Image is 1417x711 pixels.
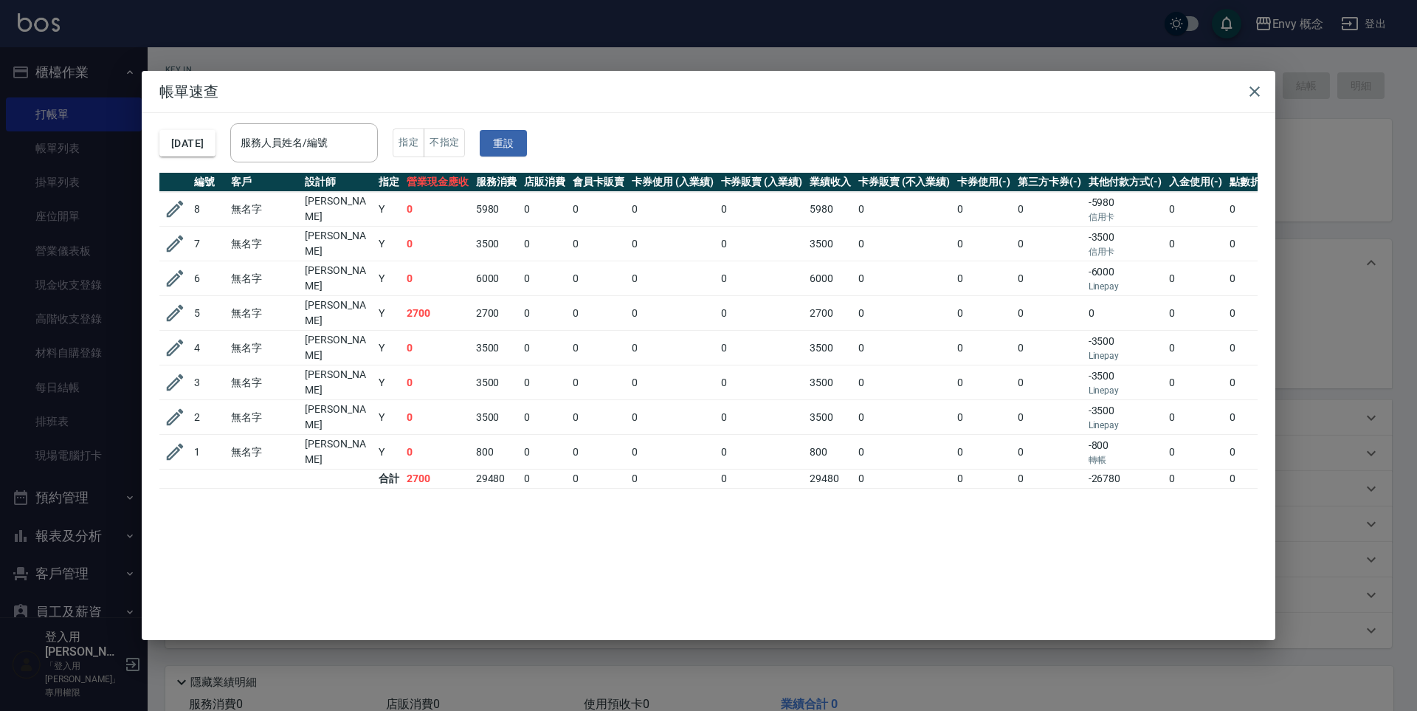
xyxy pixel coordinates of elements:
[628,261,717,296] td: 0
[569,192,628,227] td: 0
[855,173,954,192] th: 卡券販賣 (不入業績)
[1165,173,1226,192] th: 入金使用(-)
[393,128,424,157] button: 指定
[1165,470,1226,489] td: 0
[628,331,717,365] td: 0
[227,365,301,400] td: 無名字
[480,130,527,157] button: 重設
[1089,453,1162,467] p: 轉帳
[403,331,472,365] td: 0
[301,400,375,435] td: [PERSON_NAME]
[628,296,717,331] td: 0
[190,261,227,296] td: 6
[1226,365,1307,400] td: 0
[227,296,301,331] td: 無名字
[569,227,628,261] td: 0
[301,227,375,261] td: [PERSON_NAME]
[1085,173,1166,192] th: 其他付款方式(-)
[1085,400,1166,435] td: -3500
[520,365,569,400] td: 0
[301,192,375,227] td: [PERSON_NAME]
[954,192,1014,227] td: 0
[569,331,628,365] td: 0
[954,331,1014,365] td: 0
[855,331,954,365] td: 0
[717,365,807,400] td: 0
[806,192,855,227] td: 5980
[717,470,807,489] td: 0
[1165,192,1226,227] td: 0
[628,470,717,489] td: 0
[472,173,521,192] th: 服務消費
[1089,349,1162,363] p: Linepay
[301,331,375,365] td: [PERSON_NAME]
[1226,173,1307,192] th: 點數折抵金額(-)
[375,261,403,296] td: Y
[1014,261,1085,296] td: 0
[1089,419,1162,432] p: Linepay
[806,227,855,261] td: 3500
[806,470,855,489] td: 29480
[1014,331,1085,365] td: 0
[855,227,954,261] td: 0
[569,435,628,470] td: 0
[628,227,717,261] td: 0
[954,261,1014,296] td: 0
[954,470,1014,489] td: 0
[375,400,403,435] td: Y
[403,173,472,192] th: 營業現金應收
[855,435,954,470] td: 0
[424,128,465,157] button: 不指定
[190,227,227,261] td: 7
[717,261,807,296] td: 0
[301,365,375,400] td: [PERSON_NAME]
[472,192,521,227] td: 5980
[301,261,375,296] td: [PERSON_NAME]
[472,227,521,261] td: 3500
[1165,365,1226,400] td: 0
[227,400,301,435] td: 無名字
[142,71,1275,112] h2: 帳單速查
[717,435,807,470] td: 0
[954,173,1014,192] th: 卡券使用(-)
[375,331,403,365] td: Y
[520,331,569,365] td: 0
[375,227,403,261] td: Y
[301,296,375,331] td: [PERSON_NAME]
[1085,192,1166,227] td: -5980
[1089,245,1162,258] p: 信用卡
[190,365,227,400] td: 3
[403,227,472,261] td: 0
[1085,331,1166,365] td: -3500
[855,365,954,400] td: 0
[301,173,375,192] th: 設計師
[1085,227,1166,261] td: -3500
[855,296,954,331] td: 0
[855,261,954,296] td: 0
[569,470,628,489] td: 0
[569,296,628,331] td: 0
[472,470,521,489] td: 29480
[954,296,1014,331] td: 0
[227,261,301,296] td: 無名字
[806,435,855,470] td: 800
[190,331,227,365] td: 4
[190,173,227,192] th: 編號
[520,192,569,227] td: 0
[159,130,216,157] button: [DATE]
[1089,384,1162,397] p: Linepay
[717,296,807,331] td: 0
[1089,280,1162,293] p: Linepay
[375,470,403,489] td: 合計
[520,173,569,192] th: 店販消費
[717,227,807,261] td: 0
[717,400,807,435] td: 0
[375,435,403,470] td: Y
[855,192,954,227] td: 0
[1226,400,1307,435] td: 0
[1085,365,1166,400] td: -3500
[227,192,301,227] td: 無名字
[403,365,472,400] td: 0
[403,192,472,227] td: 0
[1165,331,1226,365] td: 0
